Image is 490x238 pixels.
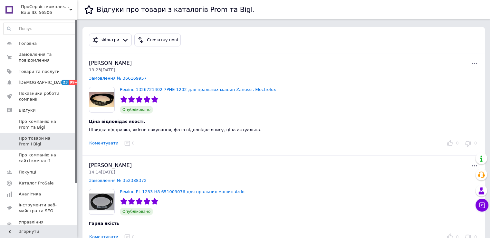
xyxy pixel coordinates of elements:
span: 19:23[DATE] [89,67,115,72]
span: Про товари на Prom і Bigl [19,135,60,147]
a: Замовлення № 366169957 [89,76,147,81]
img: Ремінь 1326721402 7PHE 1202 для пральних машин Zanussi, Electrolux [89,87,114,112]
span: Опубліковано [120,106,153,114]
span: [PERSON_NAME] [89,60,132,66]
span: Товари та послуги [19,69,60,74]
span: Покупці [19,169,36,175]
span: [PERSON_NAME] [89,162,132,168]
span: Управління сайтом [19,219,60,231]
button: Коментувати [89,140,119,147]
a: Ремінь EL 1233 H8 651009076 для пральних машин Ardo [120,189,245,194]
span: Аналітика [19,191,41,197]
button: Чат з покупцем [476,199,488,212]
span: 99+ [69,80,79,85]
span: Ціна відповідає якості. [89,119,145,124]
button: Спочатку нові [134,34,181,46]
span: 14:14[DATE] [89,170,115,174]
span: Про компанію на сайті компанії [19,152,60,164]
span: Відгуки [19,107,35,113]
span: Опубліковано [120,208,153,215]
h1: Відгуки про товари з каталогів Prom та Bigl. [97,6,255,14]
span: Про компанію на Prom та Bigl [19,119,60,130]
span: Інструменти веб-майстра та SEO [19,202,60,214]
div: Ваш ID: 56506 [21,10,77,15]
a: Замовлення № 352388372 [89,178,147,183]
button: Фільтри [89,34,132,46]
span: Головна [19,41,37,46]
div: Фільтри [100,37,120,44]
input: Пошук [4,23,76,35]
span: Швидка відправка, якісне пакування, фото відповідає опису, ціна актуальна. [89,127,261,132]
div: Спочатку нові [146,37,179,44]
span: 23 [61,80,69,85]
img: Ремінь EL 1233 H8 651009076 для пральних машин Ardo [89,189,114,214]
span: [DEMOGRAPHIC_DATA] [19,80,66,85]
span: Показники роботи компанії [19,91,60,102]
span: Гарна якість [89,221,119,226]
span: ПроСервіс: комплектуючі для пральних машин та побутової техніки [21,4,69,10]
a: Ремінь 1326721402 7PHE 1202 для пральних машин Zanussi, Electrolux [120,87,276,92]
span: Каталог ProSale [19,180,53,186]
span: Замовлення та повідомлення [19,52,60,63]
